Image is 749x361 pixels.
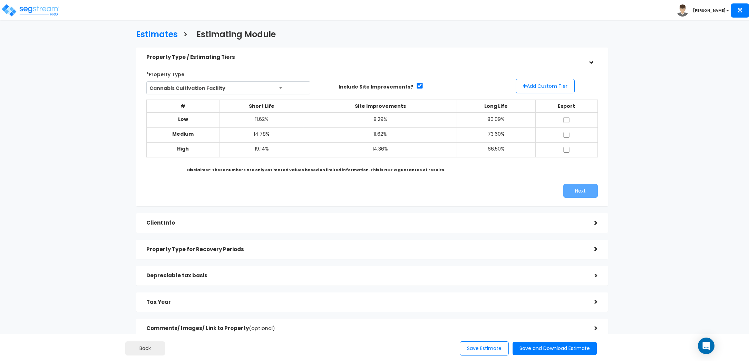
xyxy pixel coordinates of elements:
div: > [584,297,598,307]
td: 73.60% [457,128,535,143]
a: Back [125,341,165,355]
button: Add Custom Tier [516,79,575,93]
th: Long Life [457,100,535,113]
h5: Tax Year [146,299,584,305]
td: 8.29% [304,113,457,128]
div: > [584,323,598,334]
th: # [146,100,220,113]
div: Open Intercom Messenger [698,338,714,354]
span: Cannabis Cultivation Facility [146,81,310,94]
td: 11.62% [220,113,304,128]
td: 14.78% [220,128,304,143]
img: logo_pro_r.png [1,3,60,17]
h3: Estimates [136,30,178,41]
td: 66.50% [457,143,535,157]
div: > [584,244,598,255]
td: 11.62% [304,128,457,143]
a: Estimating Module [191,23,276,44]
button: Save and Download Estimate [513,342,597,355]
h3: > [183,30,188,41]
h3: Estimating Module [196,30,276,41]
td: 19.14% [220,143,304,157]
h5: Client Info [146,220,584,226]
b: Disclaimer: These numbers are only estimated values based on limited information. This is NOT a g... [187,167,445,173]
b: Medium [172,131,194,137]
label: Include Site Improvements? [339,83,413,90]
h5: Depreciable tax basis [146,273,584,279]
div: > [584,270,598,281]
img: avatar.png [677,4,689,17]
td: 14.36% [304,143,457,157]
b: High [177,145,189,152]
h5: Property Type for Recovery Periods [146,247,584,252]
span: Cannabis Cultivation Facility [147,82,310,95]
span: (optional) [249,324,275,332]
div: > [585,50,596,64]
h5: Property Type / Estimating Tiers [146,54,584,60]
b: Low [178,116,188,123]
th: Site Improvements [304,100,457,113]
h5: Comments/ Images/ Link to Property [146,326,584,331]
button: Next [563,184,598,198]
b: [PERSON_NAME] [693,8,726,13]
td: 80.09% [457,113,535,128]
button: Save Estimate [460,341,509,355]
th: Short Life [220,100,304,113]
th: Export [536,100,598,113]
div: > [584,218,598,228]
a: Estimates [131,23,178,44]
label: *Property Type [146,69,184,78]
